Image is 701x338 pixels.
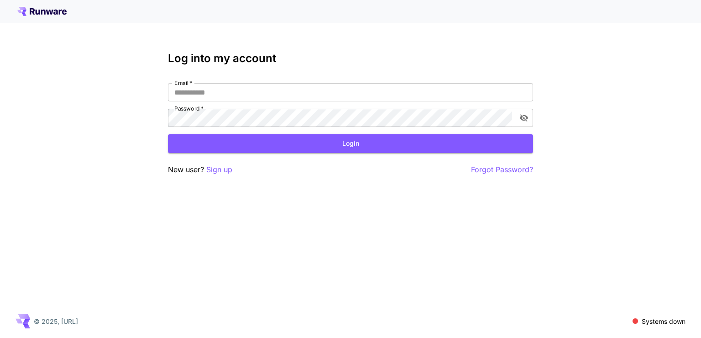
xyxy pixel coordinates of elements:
[168,164,232,175] p: New user?
[168,52,533,65] h3: Log into my account
[34,317,78,326] p: © 2025, [URL]
[206,164,232,175] button: Sign up
[174,105,204,112] label: Password
[471,164,533,175] button: Forgot Password?
[168,134,533,153] button: Login
[642,317,685,326] p: Systems down
[174,79,192,87] label: Email
[516,110,532,126] button: toggle password visibility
